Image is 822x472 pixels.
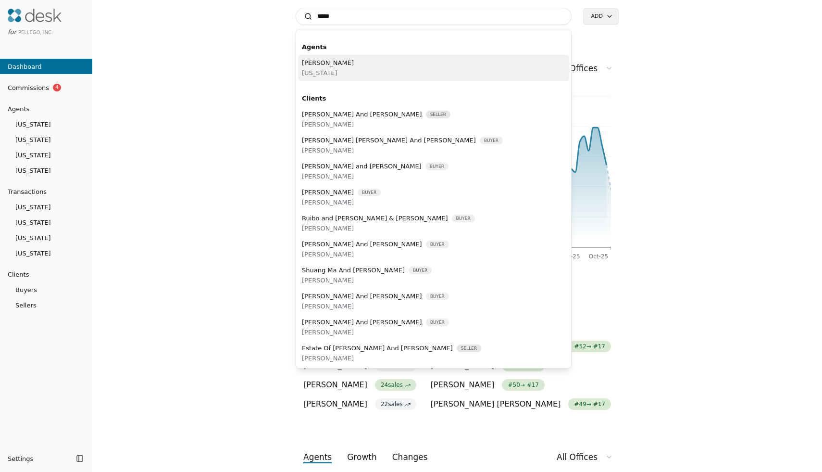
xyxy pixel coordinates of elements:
[426,241,449,248] span: Buyer
[358,189,381,196] span: Buyer
[302,199,354,206] span: [PERSON_NAME]
[296,37,571,368] div: Suggestions
[457,344,481,352] span: Seller
[4,451,73,466] button: Settings
[385,448,436,466] button: changes
[302,239,422,249] span: [PERSON_NAME] And [PERSON_NAME]
[425,163,448,170] span: Buyer
[375,398,416,410] span: 22 sales
[302,225,354,232] span: [PERSON_NAME]
[480,137,503,144] span: Buyer
[8,9,62,22] img: Desk
[302,42,565,52] div: Agents
[53,84,61,91] span: 4
[302,291,422,301] span: [PERSON_NAME] And [PERSON_NAME]
[502,379,545,391] span: # 50 → # 17
[302,135,476,145] span: [PERSON_NAME] [PERSON_NAME] And [PERSON_NAME]
[339,448,385,466] button: growth
[568,341,611,352] span: # 52 → # 17
[452,215,475,222] span: Buyer
[568,398,611,410] span: # 49 → # 17
[302,109,422,119] span: [PERSON_NAME] And [PERSON_NAME]
[302,265,405,275] span: Shuang Ma And [PERSON_NAME]
[18,30,53,35] span: Pellego, Inc.
[426,111,450,118] span: Seller
[431,398,561,410] span: [PERSON_NAME] [PERSON_NAME]
[302,213,448,223] span: Ruibo and [PERSON_NAME] & [PERSON_NAME]
[302,93,565,103] div: Clients
[302,173,354,180] span: [PERSON_NAME]
[303,398,367,410] span: [PERSON_NAME]
[431,379,495,391] span: [PERSON_NAME]
[302,58,354,68] span: [PERSON_NAME]
[302,251,354,258] span: [PERSON_NAME]
[302,355,354,362] span: [PERSON_NAME]
[302,147,354,154] span: [PERSON_NAME]
[302,161,422,171] span: [PERSON_NAME] and [PERSON_NAME]
[302,329,354,336] span: [PERSON_NAME]
[296,448,339,466] button: agents
[302,343,453,353] span: Estate Of [PERSON_NAME] And [PERSON_NAME]
[302,121,354,128] span: [PERSON_NAME]
[561,253,580,260] tspan: Jan-25
[302,317,422,327] span: [PERSON_NAME] And [PERSON_NAME]
[8,454,33,464] span: Settings
[583,8,619,25] button: Add
[375,379,416,391] span: 24 sales
[302,303,354,310] span: [PERSON_NAME]
[302,68,354,78] span: [US_STATE]
[302,277,354,284] span: [PERSON_NAME]
[426,319,449,326] span: Buyer
[8,28,16,36] span: for
[302,187,354,197] span: [PERSON_NAME]
[409,267,432,274] span: Buyer
[589,253,608,260] tspan: Oct-25
[303,379,367,391] span: [PERSON_NAME]
[426,293,449,300] span: Buyer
